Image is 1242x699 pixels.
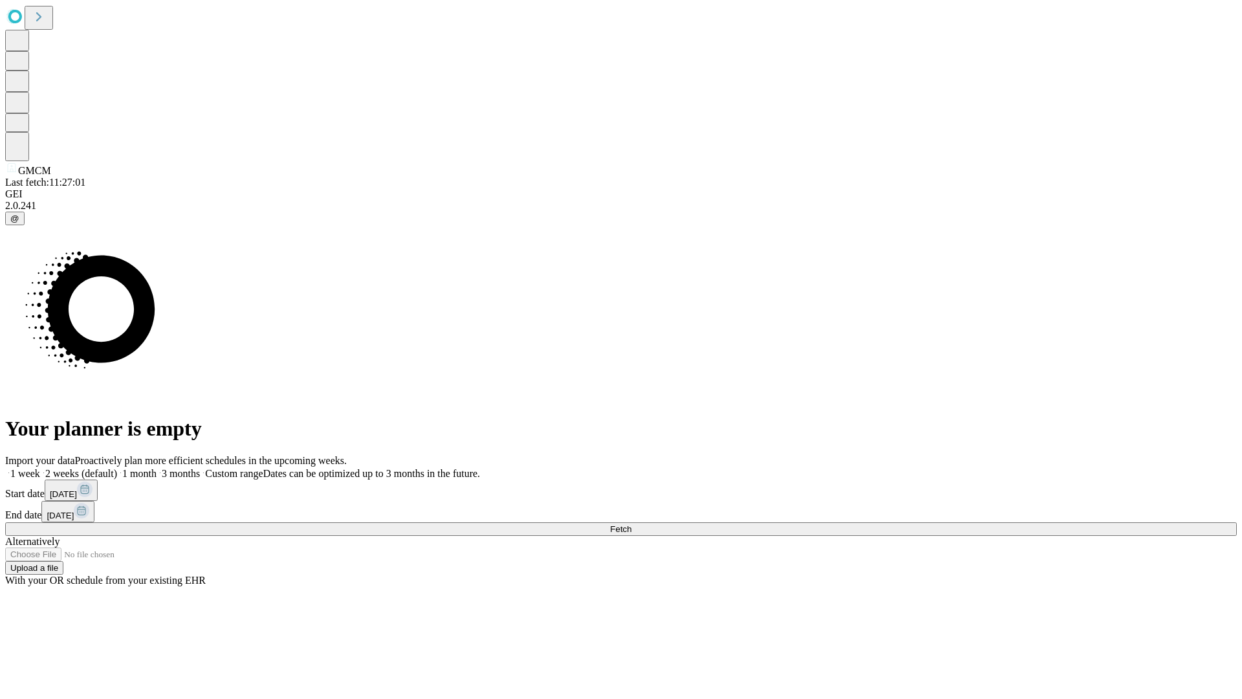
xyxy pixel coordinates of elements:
[5,177,85,188] span: Last fetch: 11:27:01
[5,200,1237,212] div: 2.0.241
[45,480,98,501] button: [DATE]
[5,455,75,466] span: Import your data
[5,522,1237,536] button: Fetch
[45,468,117,479] span: 2 weeks (default)
[263,468,480,479] span: Dates can be optimized up to 3 months in the future.
[5,480,1237,501] div: Start date
[5,575,206,586] span: With your OR schedule from your existing EHR
[5,188,1237,200] div: GEI
[10,468,40,479] span: 1 week
[205,468,263,479] span: Custom range
[5,536,60,547] span: Alternatively
[10,214,19,223] span: @
[18,165,51,176] span: GMCM
[5,212,25,225] button: @
[162,468,200,479] span: 3 months
[5,501,1237,522] div: End date
[50,489,77,499] span: [DATE]
[75,455,347,466] span: Proactively plan more efficient schedules in the upcoming weeks.
[5,417,1237,441] h1: Your planner is empty
[5,561,63,575] button: Upload a file
[41,501,94,522] button: [DATE]
[47,511,74,520] span: [DATE]
[610,524,631,534] span: Fetch
[122,468,157,479] span: 1 month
